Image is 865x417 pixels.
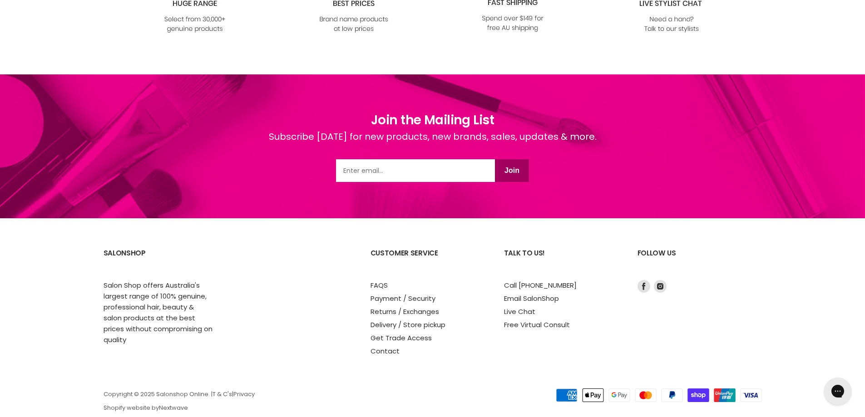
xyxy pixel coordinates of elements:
a: Contact [371,346,400,356]
a: Get Trade Access [371,333,432,343]
a: Nextwave [159,403,188,412]
input: Email [336,159,495,182]
a: Payment / Security [371,294,435,303]
div: Subscribe [DATE] for new products, new brands, sales, updates & more. [269,130,597,159]
h2: SalonShop [104,242,219,280]
a: Free Virtual Consult [504,320,570,329]
a: Live Chat [504,307,535,316]
button: Join [495,159,529,182]
a: Delivery / Store pickup [371,320,445,329]
a: T & C's [213,390,232,398]
h2: Follow us [638,242,762,280]
h2: Customer Service [371,242,486,280]
h2: Talk to us! [504,242,619,280]
p: Copyright © 2025 Salonshop Online. | | Shopify website by [104,391,493,412]
a: Call [PHONE_NUMBER] [504,280,577,290]
a: Privacy [233,390,255,398]
a: Returns / Exchanges [371,307,439,316]
h1: Join the Mailing List [269,111,597,130]
a: Email SalonShop [504,294,559,303]
p: Salon Shop offers Australia's largest range of 100% genuine, professional hair, beauty & salon pr... [104,280,213,345]
iframe: Gorgias live chat messenger [820,374,856,408]
a: FAQS [371,280,388,290]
